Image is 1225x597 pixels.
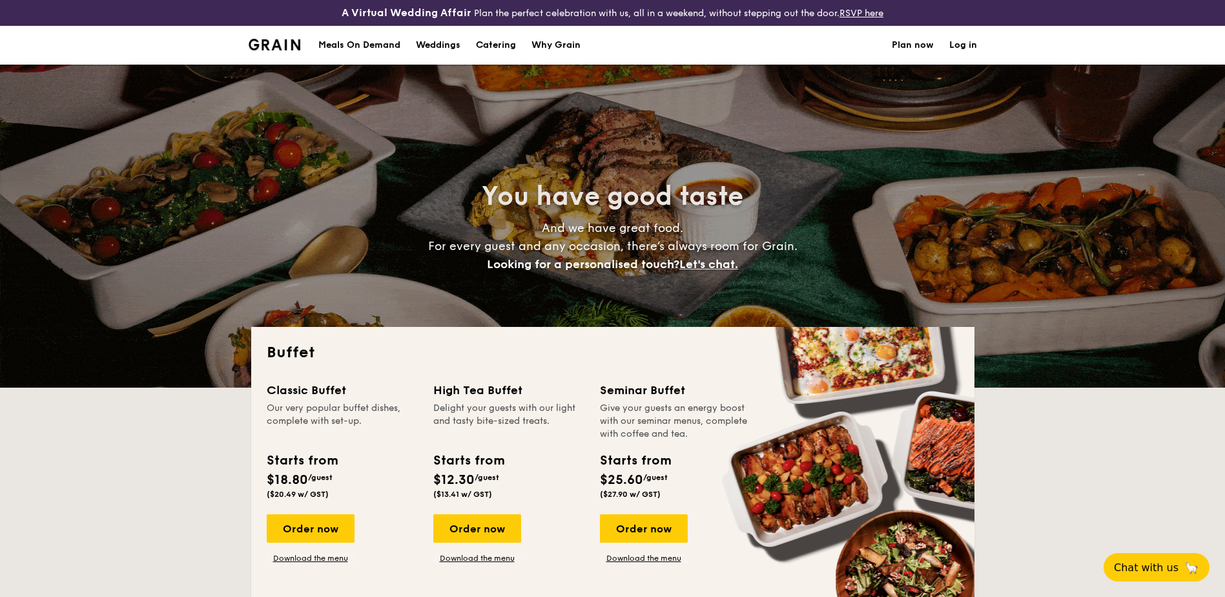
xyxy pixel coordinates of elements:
[267,381,418,399] div: Classic Buffet
[643,473,668,482] span: /guest
[839,8,883,19] a: RSVP here
[468,26,524,65] a: Catering
[416,26,460,65] div: Weddings
[600,553,688,563] a: Download the menu
[408,26,468,65] a: Weddings
[433,472,475,488] span: $12.30
[428,221,798,271] span: And we have great food. For every guest and any occasion, there’s always room for Grain.
[433,451,504,470] div: Starts from
[267,472,308,488] span: $18.80
[949,26,977,65] a: Log in
[433,381,584,399] div: High Tea Buffet
[892,26,934,65] a: Plan now
[311,26,408,65] a: Meals On Demand
[318,26,400,65] div: Meals On Demand
[600,514,688,543] div: Order now
[531,26,581,65] div: Why Grain
[249,39,301,50] a: Logotype
[267,553,355,563] a: Download the menu
[476,26,516,65] h1: Catering
[249,39,301,50] img: Grain
[600,472,643,488] span: $25.60
[433,402,584,441] div: Delight your guests with our light and tasty bite-sized treats.
[600,402,751,441] div: Give your guests an energy boost with our seminar menus, complete with coffee and tea.
[1114,561,1179,574] span: Chat with us
[679,257,738,271] span: Let's chat.
[308,473,333,482] span: /guest
[600,490,661,499] span: ($27.90 w/ GST)
[267,514,355,543] div: Order now
[1104,553,1210,581] button: Chat with us🦙
[267,402,418,441] div: Our very popular buffet dishes, complete with set-up.
[342,5,471,21] h4: A Virtual Wedding Affair
[487,257,679,271] span: Looking for a personalised touch?
[267,342,959,363] h2: Buffet
[433,553,521,563] a: Download the menu
[482,181,743,212] span: You have good taste
[241,5,985,21] div: Plan the perfect celebration with us, all in a weekend, without stepping out the door.
[267,490,329,499] span: ($20.49 w/ GST)
[475,473,499,482] span: /guest
[524,26,588,65] a: Why Grain
[600,381,751,399] div: Seminar Buffet
[433,490,492,499] span: ($13.41 w/ GST)
[433,514,521,543] div: Order now
[600,451,670,470] div: Starts from
[267,451,337,470] div: Starts from
[1184,560,1199,575] span: 🦙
